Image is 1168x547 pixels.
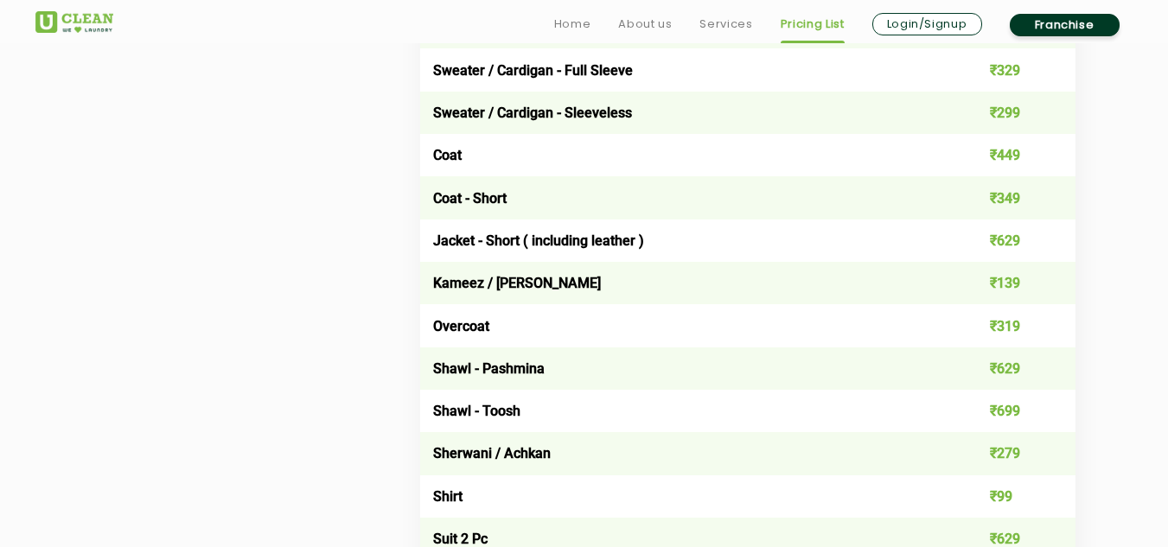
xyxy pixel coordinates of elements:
[781,14,845,35] a: Pricing List
[944,134,1075,176] td: ₹449
[944,390,1075,432] td: ₹699
[944,347,1075,390] td: ₹629
[944,304,1075,347] td: ₹319
[420,475,945,518] td: Shirt
[420,304,945,347] td: Overcoat
[699,14,752,35] a: Services
[554,14,591,35] a: Home
[35,11,113,33] img: UClean Laundry and Dry Cleaning
[420,262,945,304] td: Kameez / [PERSON_NAME]
[872,13,982,35] a: Login/Signup
[944,92,1075,134] td: ₹299
[944,432,1075,474] td: ₹279
[944,176,1075,219] td: ₹349
[420,134,945,176] td: Coat
[420,347,945,390] td: Shawl - Pashmina
[420,48,945,91] td: Sweater / Cardigan - Full Sleeve
[420,219,945,262] td: Jacket - Short ( including leather )
[944,475,1075,518] td: ₹99
[944,262,1075,304] td: ₹139
[420,176,945,219] td: Coat - Short
[944,48,1075,91] td: ₹329
[944,219,1075,262] td: ₹629
[420,92,945,134] td: Sweater / Cardigan - Sleeveless
[1010,14,1120,36] a: Franchise
[618,14,672,35] a: About us
[420,432,945,474] td: Sherwani / Achkan
[420,390,945,432] td: Shawl - Toosh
